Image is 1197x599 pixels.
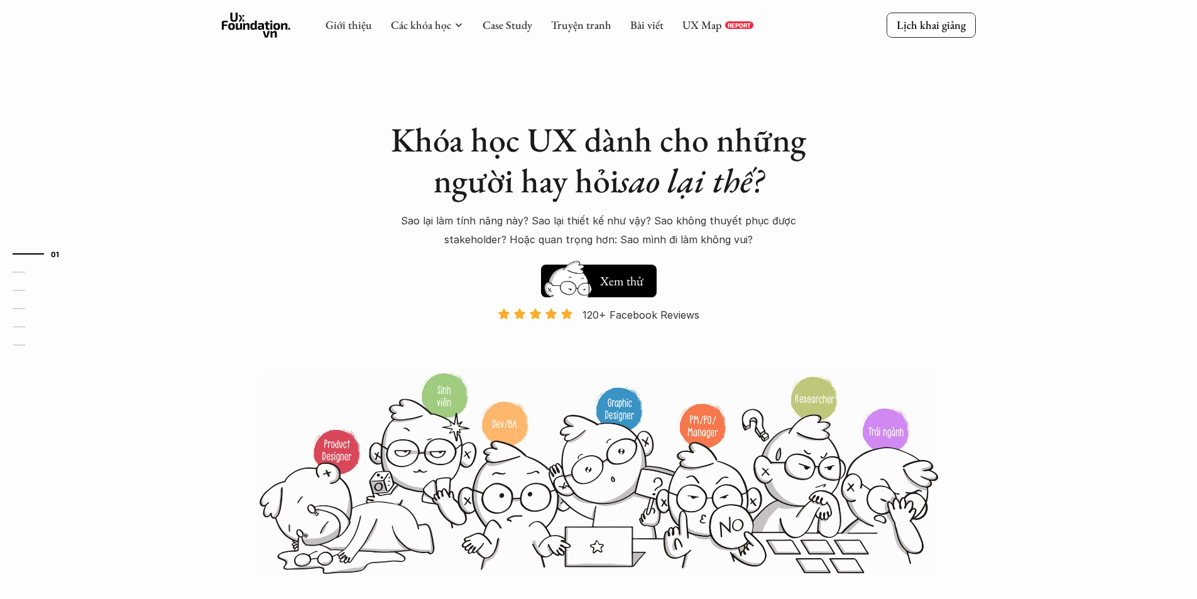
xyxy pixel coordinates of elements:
a: Case Study [483,18,532,32]
h1: Khóa học UX dành cho những người hay hỏi [379,119,819,201]
h5: Xem thử [600,272,643,290]
a: Giới thiệu [325,18,372,32]
p: 120+ Facebook Reviews [582,305,699,324]
a: 01 [13,246,72,261]
a: REPORT [725,21,753,29]
em: sao lại thế? [619,158,763,202]
strong: 01 [51,250,60,258]
a: Lịch khai giảng [887,13,976,37]
a: 120+ Facebook Reviews [487,307,711,371]
p: Sao lại làm tính năng này? Sao lại thiết kế như vậy? Sao không thuyết phục được stakeholder? Hoặc... [379,211,819,250]
a: Truyện tranh [551,18,611,32]
p: Lịch khai giảng [897,18,966,32]
p: REPORT [728,21,751,29]
a: UX Map [682,18,722,32]
a: Bài viết [630,18,664,32]
a: Các khóa học [391,18,451,32]
a: Xem thử [541,258,657,297]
